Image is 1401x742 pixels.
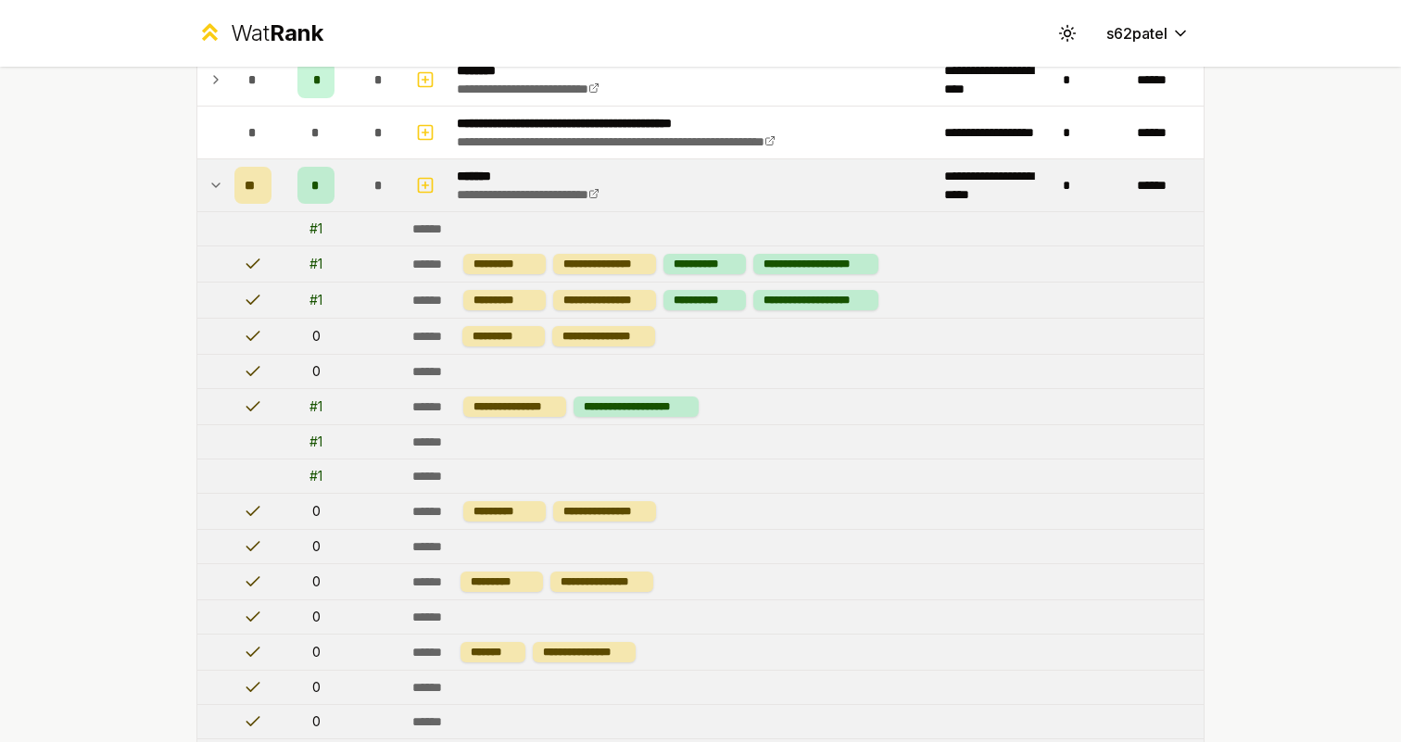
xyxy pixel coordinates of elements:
div: Wat [231,19,323,48]
td: 0 [279,319,353,354]
td: 0 [279,705,353,738]
td: 0 [279,355,353,388]
div: # 1 [309,255,322,273]
div: # 1 [309,220,322,238]
td: 0 [279,635,353,670]
span: s62patel [1106,22,1167,44]
td: 0 [279,494,353,529]
td: 0 [279,600,353,634]
td: 0 [279,530,353,563]
td: 0 [279,671,353,704]
div: # 1 [309,397,322,416]
button: s62patel [1092,17,1205,50]
div: # 1 [309,433,322,451]
a: WatRank [196,19,323,48]
div: # 1 [309,291,322,309]
span: Rank [270,19,323,46]
td: 0 [279,564,353,599]
div: # 1 [309,467,322,485]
